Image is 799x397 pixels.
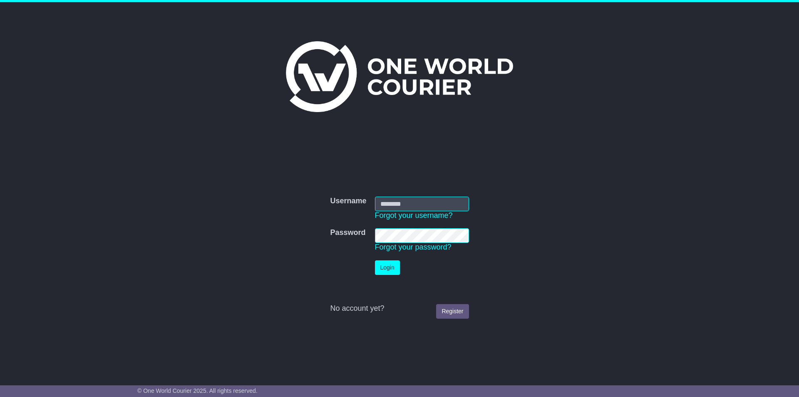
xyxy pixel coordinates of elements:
div: No account yet? [330,304,469,313]
a: Forgot your username? [375,211,453,220]
a: Forgot your password? [375,243,452,251]
span: © One World Courier 2025. All rights reserved. [137,387,258,394]
button: Login [375,260,400,275]
img: One World [286,41,513,112]
a: Register [436,304,469,319]
label: Password [330,228,365,237]
label: Username [330,197,366,206]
